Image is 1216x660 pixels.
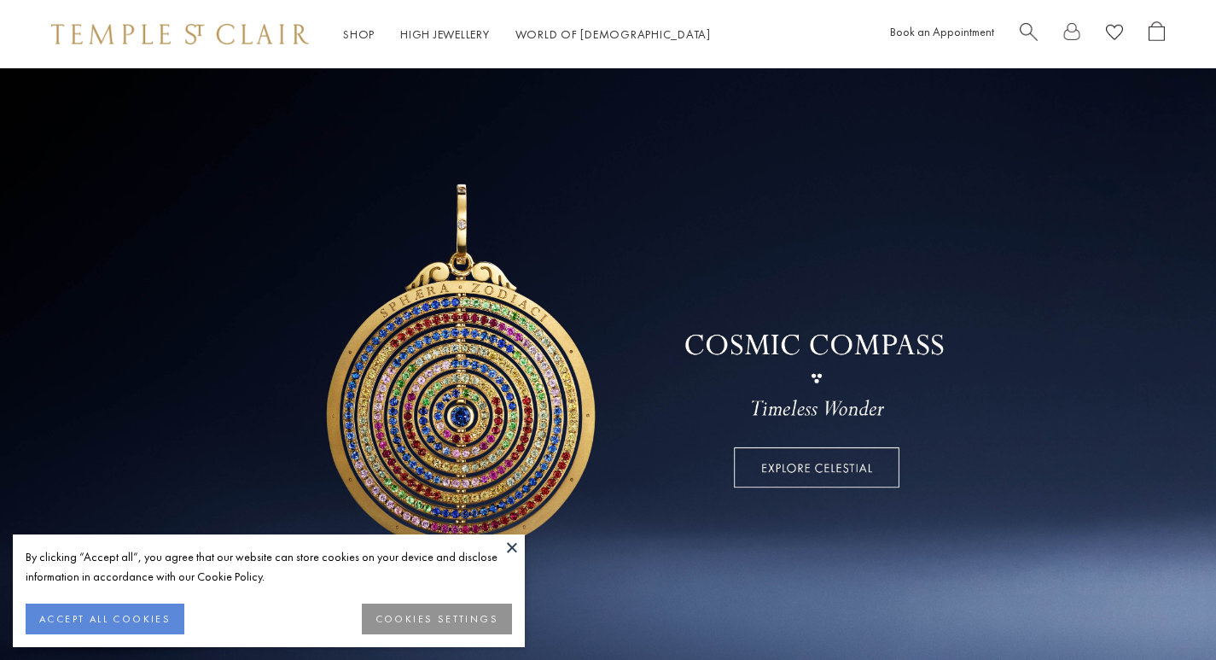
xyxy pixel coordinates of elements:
[1149,21,1165,48] a: Open Shopping Bag
[1020,21,1038,48] a: Search
[26,547,512,587] div: By clicking “Accept all”, you agree that our website can store cookies on your device and disclos...
[1131,580,1199,643] iframe: Gorgias live chat messenger
[362,604,512,634] button: COOKIES SETTINGS
[400,26,490,42] a: High JewelleryHigh Jewellery
[890,24,994,39] a: Book an Appointment
[343,26,375,42] a: ShopShop
[515,26,711,42] a: World of [DEMOGRAPHIC_DATA]World of [DEMOGRAPHIC_DATA]
[26,604,184,634] button: ACCEPT ALL COOKIES
[1106,21,1123,48] a: View Wishlist
[343,24,711,45] nav: Main navigation
[51,24,309,44] img: Temple St. Clair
